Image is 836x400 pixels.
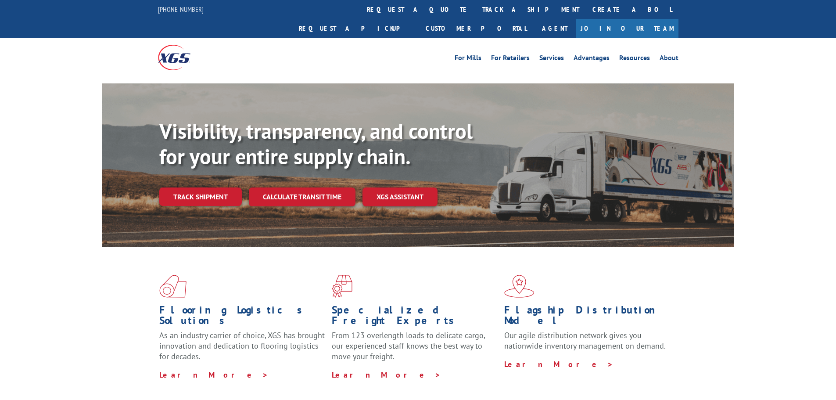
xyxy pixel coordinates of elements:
a: For Retailers [491,54,530,64]
h1: Specialized Freight Experts [332,305,498,330]
a: Request a pickup [292,19,419,38]
a: [PHONE_NUMBER] [158,5,204,14]
a: Join Our Team [576,19,678,38]
img: xgs-icon-total-supply-chain-intelligence-red [159,275,187,298]
span: Our agile distribution network gives you nationwide inventory management on demand. [504,330,666,351]
b: Visibility, transparency, and control for your entire supply chain. [159,117,473,170]
h1: Flooring Logistics Solutions [159,305,325,330]
span: As an industry carrier of choice, XGS has brought innovation and dedication to flooring logistics... [159,330,325,361]
a: Resources [619,54,650,64]
a: Learn More > [504,359,614,369]
a: Learn More > [332,370,441,380]
a: About [660,54,678,64]
img: xgs-icon-focused-on-flooring-red [332,275,352,298]
a: For Mills [455,54,481,64]
a: Agent [533,19,576,38]
a: Advantages [574,54,610,64]
a: Customer Portal [419,19,533,38]
h1: Flagship Distribution Model [504,305,670,330]
a: XGS ASSISTANT [362,187,438,206]
a: Track shipment [159,187,242,206]
img: xgs-icon-flagship-distribution-model-red [504,275,535,298]
a: Learn More > [159,370,269,380]
p: From 123 overlength loads to delicate cargo, our experienced staff knows the best way to move you... [332,330,498,369]
a: Calculate transit time [249,187,355,206]
a: Services [539,54,564,64]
